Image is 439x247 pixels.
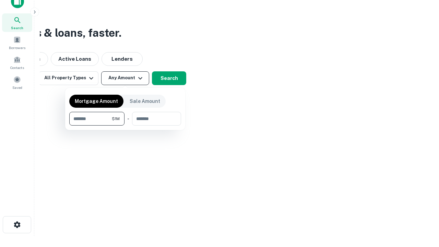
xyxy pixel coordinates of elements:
[127,112,129,126] div: -
[112,116,120,122] span: $1M
[130,97,160,105] p: Sale Amount
[405,192,439,225] iframe: Chat Widget
[75,97,118,105] p: Mortgage Amount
